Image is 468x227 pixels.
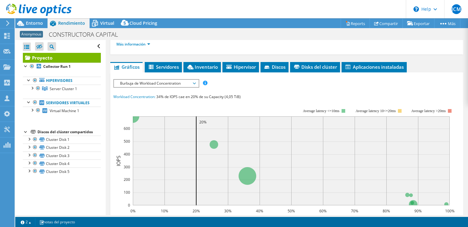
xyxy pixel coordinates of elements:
a: Server Cluster 1 [23,85,101,93]
a: Cluster Disk 1 [23,136,101,144]
a: Más [434,19,460,28]
a: Exportar [402,19,434,28]
tspan: Average latency <=10ms [303,109,339,113]
span: Gráficos [113,64,140,70]
text: 70% [351,208,358,214]
a: Hipervisores [23,77,101,85]
text: 300 [124,164,130,170]
span: Server Cluster 1 [50,86,77,91]
text: 600 [124,126,130,131]
a: Collector Run 1 [23,63,101,71]
text: 100% [445,208,455,214]
text: 20% [199,119,207,125]
text: 200 [124,177,130,182]
span: Anonymous [20,31,43,38]
text: 0% [130,208,136,214]
text: 10% [161,208,168,214]
span: Cloud Pricing [129,20,157,26]
a: Más información [116,42,150,47]
span: Hipervisor [225,64,256,70]
text: 60% [319,208,327,214]
span: Virtual Machine 1 [50,108,79,113]
text: 400 [124,152,130,157]
h1: CONSTRUCTORA CAPITAL [46,31,127,38]
a: Cluster Disk 3 [23,152,101,159]
div: Discos del clúster compartidos [37,128,101,136]
text: 50% [288,208,295,214]
text: 30% [224,208,232,214]
text: 500 [124,139,130,144]
span: Aplicaciones instaladas [345,64,404,70]
a: Reports [341,19,370,28]
a: Servidores virtuales [23,99,101,107]
span: Entorno [26,20,43,26]
text: 90% [414,208,422,214]
span: 34% de IOPS cae en 20% de su Capacity (4,05 TiB) [156,94,241,99]
span: Workload Concentration: [113,94,155,99]
a: Proyecto [23,53,101,63]
a: Cluster Disk 2 [23,144,101,152]
b: Collector Run 1 [43,64,71,69]
a: notas del proyecto [35,218,79,226]
a: Compartir [370,19,403,28]
span: Discos [264,64,285,70]
text: Average latency >20ms [411,109,446,113]
svg: \n [413,6,419,12]
span: Inventario [186,64,218,70]
text: 0 [128,203,130,208]
text: IOPS [115,156,122,166]
text: 100 [124,190,130,195]
a: Cluster Disk 4 [23,159,101,167]
a: Cluster Disk 5 [23,167,101,175]
span: Disks del clúster [293,64,337,70]
a: Virtual Machine 1 [23,107,101,115]
tspan: Average latency 10<=20ms [356,109,396,113]
span: JCM [452,4,461,14]
text: 20% [193,208,200,214]
a: 2 [16,218,35,226]
span: Servidores [148,64,179,70]
text: 40% [256,208,263,214]
text: 80% [383,208,390,214]
span: Virtual [100,20,114,26]
span: Rendimiento [58,20,85,26]
span: Burbuja de Workload Concentration [117,80,195,87]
